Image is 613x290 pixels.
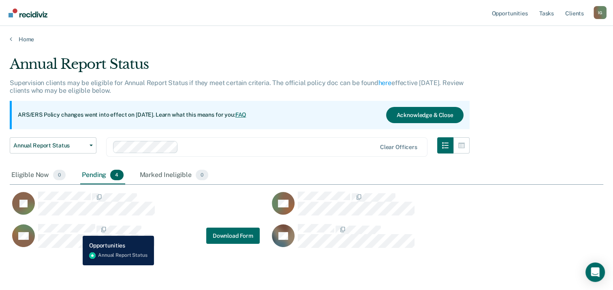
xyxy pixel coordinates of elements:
div: Marked Ineligible0 [138,166,210,184]
span: 0 [53,170,66,180]
div: CaseloadOpportunityCell-08417169 [269,191,529,224]
span: 4 [110,170,123,180]
button: Download Form [206,228,260,244]
div: Clear officers [380,144,417,151]
a: Home [10,36,603,43]
div: CaseloadOpportunityCell-02288912 [10,191,269,224]
button: Annual Report Status [10,137,96,154]
a: here [378,79,391,87]
p: ARS/ERS Policy changes went into effect on [DATE]. Learn what this means for you: [18,111,246,119]
div: Annual Report Status [10,56,470,79]
img: Recidiviz [9,9,47,17]
span: 0 [196,170,208,180]
div: Pending4 [80,166,125,184]
div: CaseloadOpportunityCell-04720816 [269,224,529,256]
div: Eligible Now0 [10,166,67,184]
div: I G [594,6,607,19]
button: Profile dropdown button [594,6,607,19]
span: Annual Report Status [13,142,86,149]
p: Supervision clients may be eligible for Annual Report Status if they meet certain criteria. The o... [10,79,463,94]
div: CaseloadOpportunityCell-04016072 [10,224,269,256]
button: Acknowledge & Close [386,107,463,123]
a: FAQ [235,111,247,118]
a: Navigate to form link [206,228,260,244]
div: Open Intercom Messenger [585,262,605,282]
